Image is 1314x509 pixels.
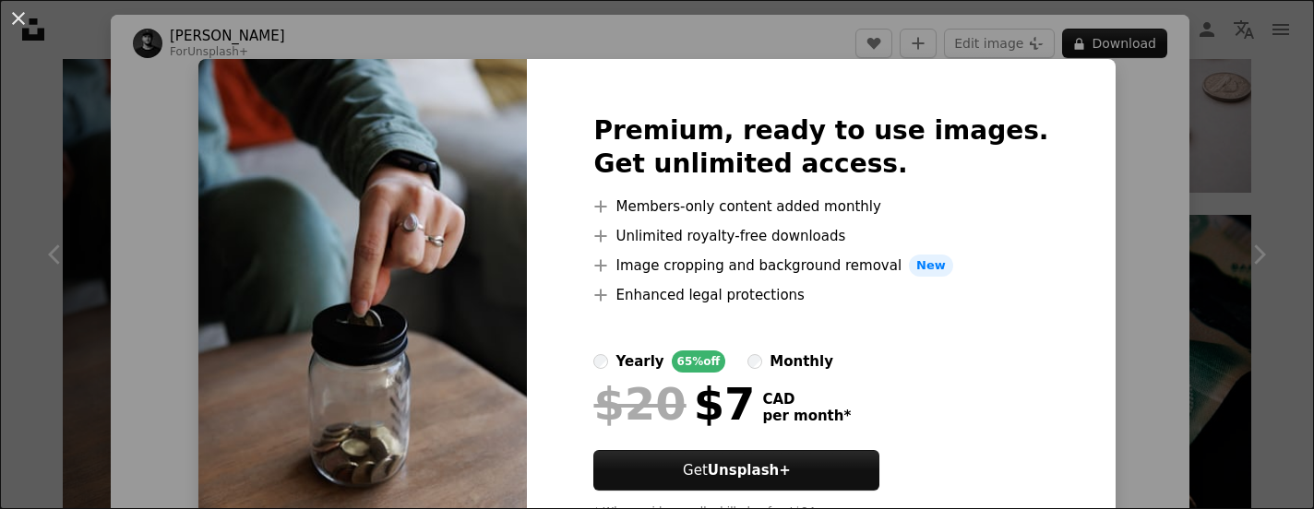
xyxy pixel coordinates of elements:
strong: Unsplash+ [708,462,791,479]
div: monthly [770,350,833,373]
span: per month * [762,408,851,424]
input: yearly65%off [593,354,608,369]
span: New [909,254,953,277]
li: Image cropping and background removal [593,254,1048,277]
div: $7 [593,380,755,428]
span: $20 [593,380,686,428]
div: 65% off [672,350,726,373]
li: Members-only content added monthly [593,195,1048,218]
li: Unlimited royalty-free downloads [593,225,1048,247]
span: CAD [762,391,851,408]
div: yearly [615,350,663,373]
li: Enhanced legal protections [593,284,1048,306]
h2: Premium, ready to use images. Get unlimited access. [593,114,1048,181]
button: GetUnsplash+ [593,450,879,491]
input: monthly [747,354,762,369]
